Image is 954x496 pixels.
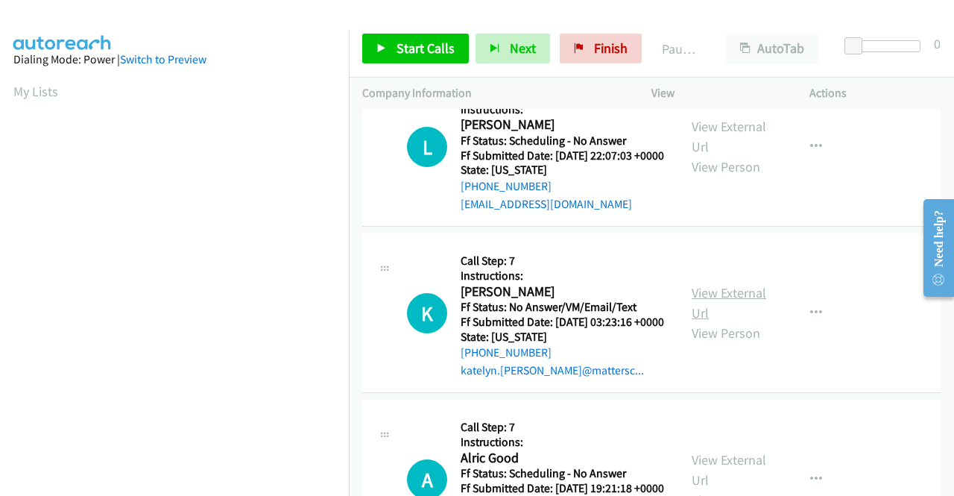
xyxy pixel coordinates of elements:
div: Dialing Mode: Power | [13,51,335,69]
a: [PHONE_NUMBER] [461,345,552,360]
h2: Alric Good [461,450,660,467]
h5: Ff Status: No Answer/VM/Email/Text [461,300,664,315]
a: View Person [692,324,760,342]
h5: State: [US_STATE] [461,330,664,345]
a: Finish [560,34,642,63]
h5: Ff Submitted Date: [DATE] 03:23:16 +0000 [461,315,664,330]
a: My Lists [13,83,58,100]
a: Switch to Preview [120,52,206,66]
div: The call is yet to be attempted [407,127,447,167]
h5: Ff Submitted Date: [DATE] 19:21:18 +0000 [461,481,664,496]
h5: Call Step: 7 [461,254,664,269]
p: Company Information [362,84,625,102]
a: View External Url [692,451,766,489]
span: Next [510,40,536,57]
a: View Person [692,158,760,175]
a: View External Url [692,284,766,321]
a: katelyn.[PERSON_NAME]@mattersc... [461,363,644,377]
a: View External Url [692,118,766,155]
h1: K [407,293,447,333]
h2: [PERSON_NAME] [461,116,660,134]
h5: Instructions: [461,102,664,117]
p: Actions [809,84,941,102]
div: Delay between calls (in seconds) [852,40,920,52]
span: Finish [594,40,628,57]
button: Next [476,34,550,63]
a: [EMAIL_ADDRESS][DOMAIN_NAME] [461,197,632,211]
p: View [651,84,783,102]
h1: L [407,127,447,167]
button: AutoTab [726,34,818,63]
h5: Instructions: [461,435,664,450]
h2: [PERSON_NAME] [461,283,660,301]
h5: Ff Submitted Date: [DATE] 22:07:03 +0000 [461,148,664,163]
h5: Ff Status: Scheduling - No Answer [461,466,664,481]
p: Paused [662,39,699,59]
a: [PHONE_NUMBER] [461,179,552,193]
h5: Call Step: 7 [461,420,664,435]
h5: State: [US_STATE] [461,163,664,178]
div: The call is yet to be attempted [407,293,447,333]
span: Start Calls [397,40,455,57]
iframe: Resource Center [912,189,954,307]
h5: Ff Status: Scheduling - No Answer [461,134,664,148]
div: 0 [934,34,941,54]
a: Start Calls [362,34,469,63]
h5: Instructions: [461,269,664,283]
